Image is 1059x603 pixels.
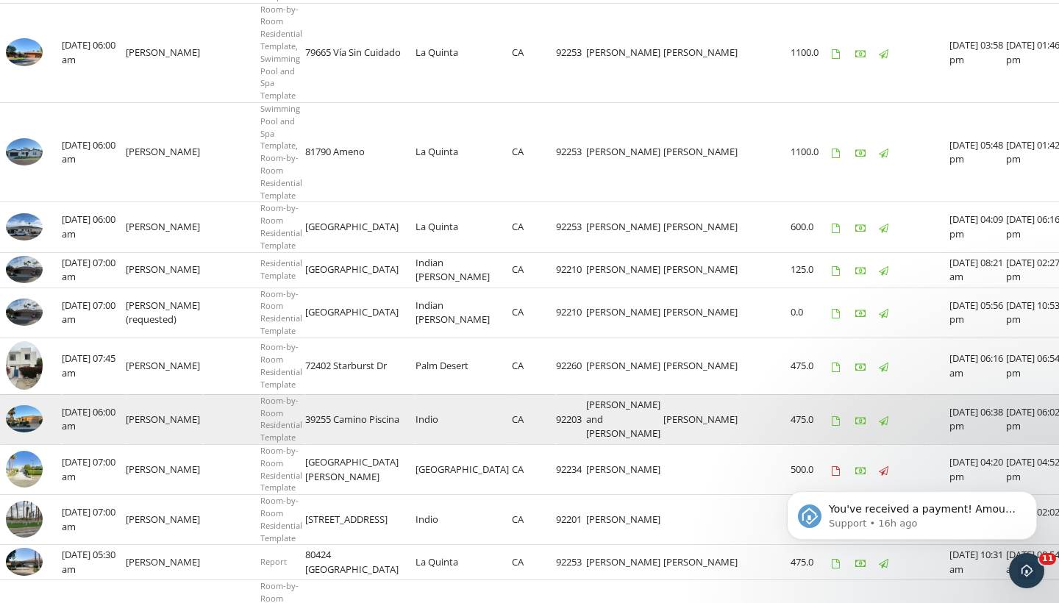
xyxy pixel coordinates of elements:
[260,103,302,201] span: Swimming Pool and Spa Template, Room-by-Room Residential Template
[586,252,663,288] td: [PERSON_NAME]
[6,548,43,575] img: 6830508%2Freports%2F69050821-4ed6-4a25-9629-a9f79d6cd4dc%2Fcover_photos%2FdYyBEHtLev4Iyq1WIDra%2F...
[791,394,832,444] td: 475.0
[791,3,832,102] td: 1100.0
[62,495,126,545] td: [DATE] 07:00 am
[62,444,126,494] td: [DATE] 07:00 am
[126,288,203,338] td: [PERSON_NAME] (requested)
[512,495,556,545] td: CA
[512,545,556,580] td: CA
[6,451,43,488] img: streetview
[556,495,586,545] td: 92201
[512,444,556,494] td: CA
[586,495,663,545] td: [PERSON_NAME]
[791,202,832,252] td: 600.0
[6,213,43,240] img: 8668825%2Freports%2Fc9ccbf75-f959-48f1-808b-0438339b4d06%2Fcover_photos%2F72ylsVa2ACf5QEvlLlup%2F...
[416,252,512,288] td: Indian [PERSON_NAME]
[663,3,741,102] td: [PERSON_NAME]
[556,288,586,338] td: 92210
[949,394,1006,444] td: [DATE] 06:38 pm
[126,102,203,201] td: [PERSON_NAME]
[949,202,1006,252] td: [DATE] 04:09 pm
[663,545,741,580] td: [PERSON_NAME]
[6,138,43,165] img: 8970474%2Freports%2F81f68c52-c5cf-4dc1-a215-9c740723880c%2Fcover_photos%2FVSy1wtnCDUxeZKJE9Gax%2F...
[512,288,556,338] td: CA
[62,3,126,102] td: [DATE] 06:00 am
[512,3,556,102] td: CA
[126,3,203,102] td: [PERSON_NAME]
[663,202,741,252] td: [PERSON_NAME]
[126,202,203,252] td: [PERSON_NAME]
[416,202,512,252] td: La Quinta
[556,444,586,494] td: 92234
[305,288,416,338] td: [GEOGRAPHIC_DATA]
[949,444,1006,494] td: [DATE] 04:20 pm
[126,444,203,494] td: [PERSON_NAME]
[6,299,43,326] img: 8024806%2Fcover_photos%2FCgcO5PprXqPQtuCdXPDT%2Fsmall.8024806-1738598735596
[663,102,741,201] td: [PERSON_NAME]
[949,252,1006,288] td: [DATE] 08:21 am
[586,288,663,338] td: [PERSON_NAME]
[305,495,416,545] td: [STREET_ADDRESS]
[62,102,126,201] td: [DATE] 06:00 am
[6,256,43,283] img: 8086430%2Fcover_photos%2FwuUejXZjkoGIGXcPb77y%2Fsmall.8086430-1739150200326
[416,394,512,444] td: Indio
[586,102,663,201] td: [PERSON_NAME]
[586,202,663,252] td: [PERSON_NAME]
[791,338,832,394] td: 475.0
[260,495,302,543] span: Room-by-Room Residential Template
[260,257,302,281] span: Residential Template
[765,460,1059,563] iframe: Intercom notifications message
[62,288,126,338] td: [DATE] 07:00 am
[260,395,302,443] span: Room-by-Room Residential Template
[663,338,741,394] td: [PERSON_NAME]
[416,545,512,580] td: La Quinta
[126,394,203,444] td: [PERSON_NAME]
[305,252,416,288] td: [GEOGRAPHIC_DATA]
[663,394,741,444] td: [PERSON_NAME]
[949,102,1006,201] td: [DATE] 05:48 pm
[62,338,126,394] td: [DATE] 07:45 am
[586,394,663,444] td: [PERSON_NAME] and [PERSON_NAME]
[62,545,126,580] td: [DATE] 05:30 am
[512,338,556,394] td: CA
[126,495,203,545] td: [PERSON_NAME]
[586,338,663,394] td: [PERSON_NAME]
[416,288,512,338] td: Indian [PERSON_NAME]
[62,252,126,288] td: [DATE] 07:00 am
[556,252,586,288] td: 92210
[586,545,663,580] td: [PERSON_NAME]
[512,394,556,444] td: CA
[512,252,556,288] td: CA
[260,556,287,567] span: Report
[260,202,302,250] span: Room-by-Room Residential Template
[416,495,512,545] td: Indio
[260,445,302,493] span: Room-by-Room Residential Template
[556,338,586,394] td: 92260
[260,4,302,101] span: Room-by-Room Residential Template, Swimming Pool and Spa Template
[126,545,203,580] td: [PERSON_NAME]
[126,252,203,288] td: [PERSON_NAME]
[791,252,832,288] td: 125.0
[64,57,254,70] p: Message from Support, sent 16h ago
[416,3,512,102] td: La Quinta
[416,102,512,201] td: La Quinta
[305,202,416,252] td: [GEOGRAPHIC_DATA]
[416,444,512,494] td: [GEOGRAPHIC_DATA]
[305,444,416,494] td: [GEOGRAPHIC_DATA][PERSON_NAME]
[949,338,1006,394] td: [DATE] 06:16 am
[260,341,302,389] span: Room-by-Room Residential Template
[586,3,663,102] td: [PERSON_NAME]
[663,288,741,338] td: [PERSON_NAME]
[663,252,741,288] td: [PERSON_NAME]
[556,394,586,444] td: 92203
[556,102,586,201] td: 92253
[305,338,416,394] td: 72402 Starburst Dr
[62,394,126,444] td: [DATE] 06:00 am
[416,338,512,394] td: Palm Desert
[6,341,43,390] img: 7882044%2Fcover_photos%2FPm2SlzuunBHTCJzF0NCJ%2Fsmall.7882044-1735232687296
[62,202,126,252] td: [DATE] 06:00 am
[126,338,203,394] td: [PERSON_NAME]
[6,501,43,538] img: streetview
[791,288,832,338] td: 0.0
